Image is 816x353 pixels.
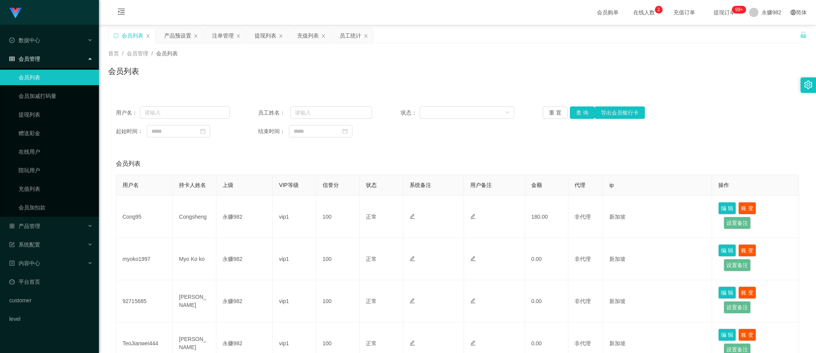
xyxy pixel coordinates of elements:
i: 图标: form [9,242,15,247]
span: 上级 [223,182,233,188]
a: 会员加减打码量 [19,88,93,104]
td: 新加坡 [603,238,712,280]
td: 永赚982 [216,280,273,322]
i: 图标: setting [804,81,813,89]
button: 设置备注 [724,301,751,314]
div: 员工统计 [340,28,361,43]
a: 陪玩用户 [19,163,93,178]
td: myoko1997 [116,238,173,280]
span: 状态： [401,109,420,117]
h1: 会员列表 [108,65,139,77]
span: 非代理 [575,214,591,220]
span: 首页 [108,50,119,57]
span: 持卡人姓名 [179,182,206,188]
span: 正常 [366,214,377,220]
td: vip1 [273,280,316,322]
span: 内容中心 [9,260,40,266]
i: 图标: global [790,10,796,15]
div: 注单管理 [212,28,234,43]
button: 编 辑 [718,202,736,214]
i: 图标: edit [410,340,415,346]
a: customer [9,293,93,308]
button: 设置备注 [724,259,751,271]
button: 导出会员银行卡 [595,106,645,119]
i: 图标: unlock [800,31,807,38]
span: 起始时间： [116,127,147,135]
sup: 283 [732,6,746,14]
div: 产品预设置 [164,28,191,43]
span: VIP等级 [279,182,299,188]
input: 请输入 [140,106,230,119]
span: 信誉分 [323,182,339,188]
img: logo.9652507e.png [9,8,22,19]
i: 图标: check-circle-o [9,38,15,43]
span: 数据中心 [9,37,40,43]
button: 编 辑 [718,286,736,299]
button: 账 变 [738,244,756,257]
a: level [9,311,93,327]
td: 100 [316,280,360,322]
button: 账 变 [738,202,756,214]
a: 会员加扣款 [19,200,93,215]
span: 正常 [366,340,377,346]
td: [PERSON_NAME] [173,280,216,322]
i: 图标: edit [470,214,476,219]
span: / [122,50,124,57]
i: 图标: edit [470,256,476,261]
button: 编 辑 [718,244,736,257]
td: 永赚982 [216,196,273,238]
button: 查 询 [570,106,595,119]
i: 图标: edit [470,340,476,346]
td: 0.00 [525,238,569,280]
span: 结束时间： [258,127,289,135]
p: 2 [657,6,660,14]
i: 图标: menu-fold [108,0,134,25]
span: 会员列表 [116,159,141,168]
i: 图标: calendar [200,129,206,134]
button: 重 置 [543,106,568,119]
span: 会员管理 [127,50,148,57]
i: 图标: edit [410,256,415,261]
span: 状态 [366,182,377,188]
i: 图标: close [321,34,326,38]
i: 图标: appstore-o [9,223,15,229]
span: 代理 [575,182,585,188]
span: 用户名 [122,182,139,188]
td: Cong95 [116,196,173,238]
span: 产品管理 [9,223,40,229]
td: Myo Ko ko [173,238,216,280]
span: 正常 [366,298,377,304]
span: 在线人数 [629,10,659,15]
td: Congsheng [173,196,216,238]
div: 会员列表 [122,28,143,43]
span: 操作 [718,182,729,188]
i: 图标: close [236,34,241,38]
td: 0.00 [525,280,569,322]
div: 提现列表 [255,28,276,43]
span: 员工姓名： [258,109,290,117]
a: 会员列表 [19,70,93,85]
a: 图标: dashboard平台首页 [9,274,93,290]
span: 金额 [531,182,542,188]
td: 100 [316,238,360,280]
span: / [151,50,153,57]
span: 会员列表 [156,50,178,57]
span: 系统备注 [410,182,431,188]
button: 设置备注 [724,217,751,229]
input: 请输入 [290,106,372,119]
a: 充值列表 [19,181,93,197]
a: 在线用户 [19,144,93,159]
span: 提现订单 [710,10,739,15]
i: 图标: profile [9,260,15,266]
td: 永赚982 [216,238,273,280]
div: 充值列表 [297,28,319,43]
span: 系统配置 [9,242,40,248]
i: 图标: close [146,34,150,38]
i: 图标: calendar [342,129,348,134]
i: 图标: sync [113,33,119,38]
td: 92715685 [116,280,173,322]
sup: 2 [655,6,663,14]
i: 图标: edit [470,298,476,303]
span: 非代理 [575,256,591,262]
td: 新加坡 [603,280,712,322]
